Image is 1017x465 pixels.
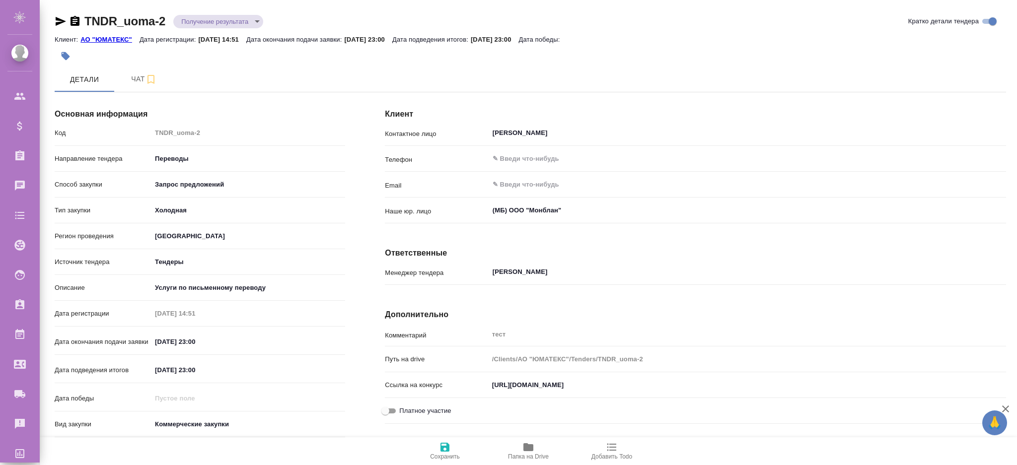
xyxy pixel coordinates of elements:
[151,254,345,270] div: [GEOGRAPHIC_DATA]
[151,334,238,349] input: ✎ Введи что-нибудь
[55,337,151,347] p: Дата окончания подачи заявки
[471,36,519,43] p: [DATE] 23:00
[55,45,76,67] button: Добавить тэг
[151,391,238,405] input: Пустое поле
[80,36,140,43] p: АО "ЮМАТЕКС"
[120,73,168,85] span: Чат
[69,15,81,27] button: Скопировать ссылку
[55,365,151,375] p: Дата подведения итогов
[151,306,238,321] input: Пустое поле
[492,179,970,191] input: ✎ Введи что-нибудь
[151,126,345,140] input: Пустое поле
[403,437,487,465] button: Сохранить
[487,437,570,465] button: Папка на Drive
[1001,184,1003,186] button: Open
[151,202,345,219] div: Холодная
[982,410,1007,435] button: 🙏
[385,155,488,165] p: Телефон
[151,150,345,167] div: Переводы
[1001,271,1003,273] button: Open
[151,228,345,245] div: [GEOGRAPHIC_DATA]
[508,453,549,460] span: Папка на Drive
[385,247,1006,259] h4: Ответственные
[55,154,151,164] p: Направление тендера
[385,354,488,364] p: Путь на drive
[489,378,1006,392] input: ✎ Введи что-нибудь
[80,35,140,43] a: АО "ЮМАТЕКС"
[55,419,151,429] p: Вид закупки
[591,453,632,460] span: Добавить Todo
[198,36,246,43] p: [DATE] 14:51
[986,412,1003,433] span: 🙏
[570,437,654,465] button: Добавить Todo
[151,176,345,193] div: Запрос предложений
[84,14,165,28] a: TNDR_uoma-2
[385,108,1006,120] h4: Клиент
[61,73,108,86] span: Детали
[908,16,979,26] span: Кратко детали тендера
[399,406,451,416] span: Платное участие
[55,309,151,319] p: Дата регистрации
[385,309,1006,321] h4: Дополнительно
[519,36,563,43] p: Дата победы:
[392,36,471,43] p: Дата подведения итогов:
[55,205,151,215] p: Тип закупки
[55,180,151,190] p: Способ закупки
[385,181,488,191] p: Email
[246,36,344,43] p: Дата окончания подачи заявки:
[385,129,488,139] p: Контактное лицо
[151,416,345,433] div: Коммерческие закупки
[151,279,345,296] textarea: Услуги по письменному переводу
[385,331,488,340] p: Комментарий
[55,257,151,267] p: Источник тендера
[55,36,80,43] p: Клиент:
[1001,209,1003,211] button: Open
[489,352,1006,366] input: Пустое поле
[385,268,488,278] p: Менеджер тендера
[55,108,345,120] h4: Основная информация
[489,326,1006,343] textarea: тест
[1001,158,1003,160] button: Open
[55,394,151,403] p: Дата победы
[1001,132,1003,134] button: Open
[173,15,263,28] div: Получение результата
[151,363,238,377] input: ✎ Введи что-нибудь
[140,36,198,43] p: Дата регистрации:
[55,283,151,293] p: Описание
[385,380,488,390] p: Ссылка на конкурс
[385,206,488,216] p: Наше юр. лицо
[55,15,67,27] button: Скопировать ссылку для ЯМессенджера
[344,36,392,43] p: [DATE] 23:00
[430,453,460,460] span: Сохранить
[145,73,157,85] svg: Подписаться
[55,231,151,241] p: Регион проведения
[178,17,251,26] button: Получение результата
[492,153,970,165] input: ✎ Введи что-нибудь
[55,128,151,138] p: Код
